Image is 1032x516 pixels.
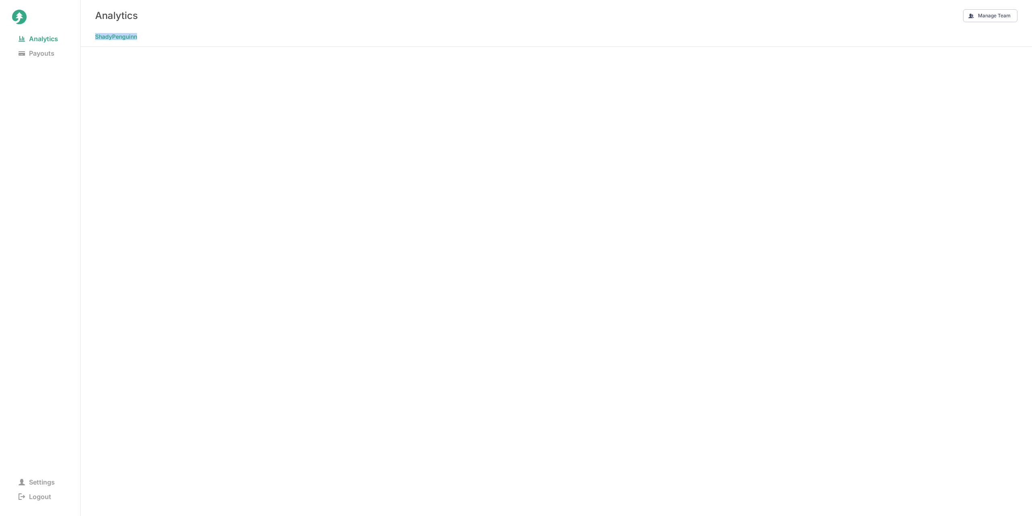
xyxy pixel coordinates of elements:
span: Settings [12,476,61,488]
span: Payouts [12,48,61,59]
span: ShadyPenguinn [95,31,137,42]
span: Logout [12,491,58,502]
h3: Analytics [95,10,138,21]
span: Analytics [12,33,64,44]
button: Manage Team [963,9,1017,22]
